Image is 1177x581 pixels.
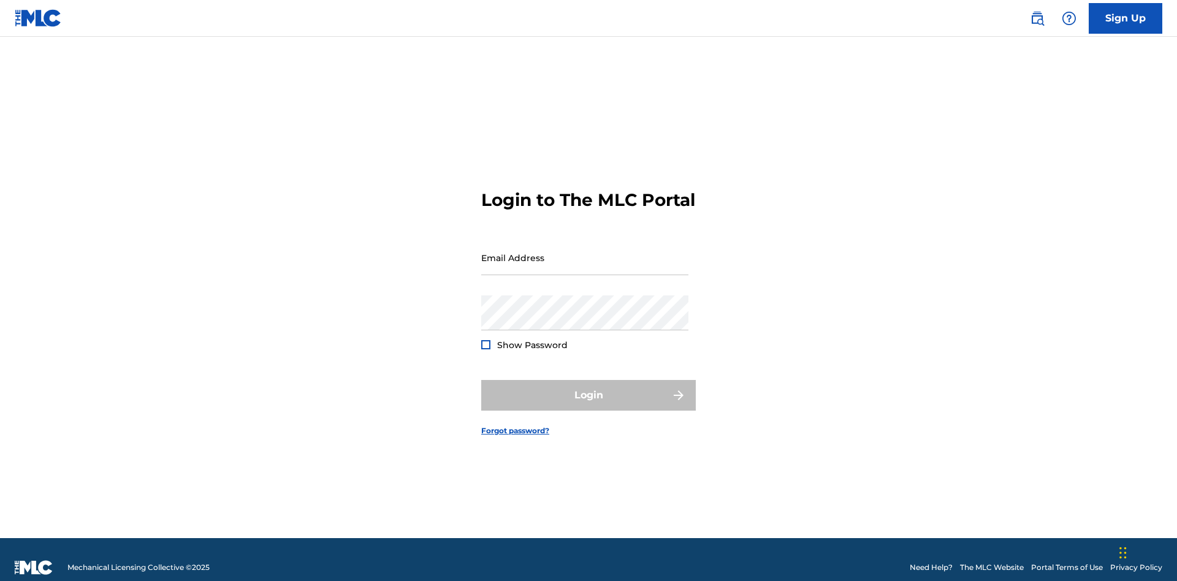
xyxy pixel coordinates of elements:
[1031,562,1103,573] a: Portal Terms of Use
[1062,11,1076,26] img: help
[67,562,210,573] span: Mechanical Licensing Collective © 2025
[1030,11,1045,26] img: search
[1057,6,1081,31] div: Help
[497,340,568,351] span: Show Password
[481,189,695,211] h3: Login to The MLC Portal
[960,562,1024,573] a: The MLC Website
[1025,6,1049,31] a: Public Search
[15,9,62,27] img: MLC Logo
[1116,522,1177,581] iframe: Chat Widget
[481,425,549,436] a: Forgot password?
[1089,3,1162,34] a: Sign Up
[15,560,53,575] img: logo
[910,562,953,573] a: Need Help?
[1110,562,1162,573] a: Privacy Policy
[1119,534,1127,571] div: Drag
